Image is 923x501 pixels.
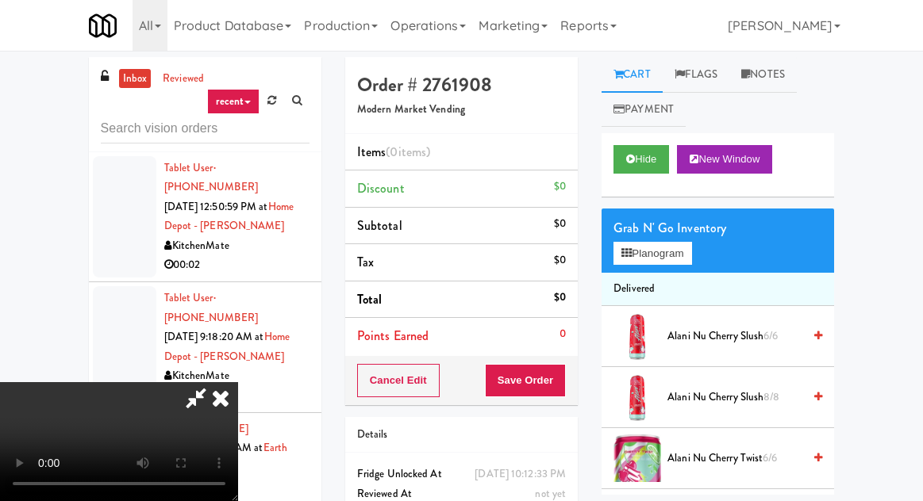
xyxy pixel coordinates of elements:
a: reviewed [159,69,208,89]
div: 00:02 [164,255,310,275]
img: Micromart [89,12,117,40]
button: Planogram [613,242,691,266]
div: Alani Nu Cherry Slush6/6 [661,327,822,346]
button: Save Order [485,364,566,397]
span: Points Earned [357,327,429,345]
div: Details [357,425,566,445]
span: Alani Nu Cherry Slush [667,327,802,346]
h5: Modern Market Vending [357,104,566,116]
span: Alani Nu Cherry Twist [667,449,802,468]
li: Tablet User· [PHONE_NUMBER][DATE] 12:50:59 PM atHome Depot - [PERSON_NAME]KitchenMate00:02 [89,152,321,283]
div: Alani Nu Cherry Slush8/8 [661,388,822,407]
button: Cancel Edit [357,364,440,397]
span: 6/6 [763,328,778,343]
span: 8/8 [763,389,779,404]
span: Discount [357,179,405,197]
div: $0 [554,177,566,197]
span: Subtotal [357,216,402,235]
div: Alani Nu Cherry Twist6/6 [661,449,822,468]
a: Tablet User· [PHONE_NUMBER] [164,290,258,325]
div: $0 [554,250,566,270]
span: [DATE] 9:18:20 AM at [164,329,264,344]
input: Search vision orders [101,114,310,143]
div: Grab N' Go Inventory [613,216,822,240]
span: [DATE] 12:50:59 PM at [164,199,268,214]
button: New Window [677,145,772,174]
a: Notes [729,57,797,93]
div: KitchenMate [164,366,310,386]
div: 0 [560,324,566,344]
a: Cart [602,57,663,93]
li: Tablet User· [PHONE_NUMBER][DATE] 9:18:20 AM atHome Depot - [PERSON_NAME]KitchenMate00:11 [89,282,321,413]
ng-pluralize: items [398,143,427,161]
span: 6/6 [763,450,777,465]
a: Payment [602,92,686,128]
span: not yet [535,486,566,501]
a: Home Depot - [PERSON_NAME] [164,329,290,364]
a: Tablet User· [PHONE_NUMBER] [164,160,258,195]
span: · [PHONE_NUMBER] [164,290,258,325]
a: inbox [119,69,152,89]
span: Alani Nu Cherry Slush [667,388,802,407]
div: [DATE] 10:12:33 PM [475,465,566,484]
button: Hide [613,145,669,174]
a: Flags [663,57,730,93]
span: (0 ) [386,143,430,161]
div: Fridge Unlocked At [357,465,566,484]
li: Delivered [602,273,834,306]
span: Tax [357,253,374,271]
div: KitchenMate [164,236,310,256]
span: Total [357,290,383,308]
span: Items [357,143,430,161]
a: recent [207,89,260,114]
div: $0 [554,214,566,234]
h4: Order # 2761908 [357,75,566,95]
div: $0 [554,288,566,308]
